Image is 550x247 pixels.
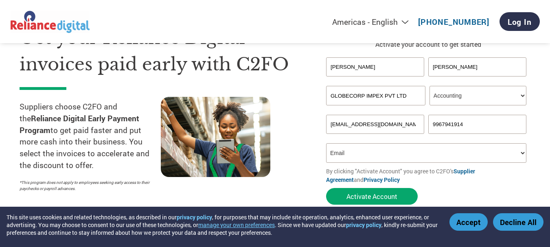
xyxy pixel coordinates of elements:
strong: Reliance Digital Early Payment Program [20,113,139,135]
h1: Get your Reliance Digital invoices paid early with C2FO [20,25,302,77]
div: Inavlid Phone Number [428,135,526,140]
a: privacy policy [346,221,381,229]
p: Suppliers choose C2FO and the to get paid faster and put more cash into their business. You selec... [20,101,161,171]
p: Activate your account to get started [326,39,530,49]
a: Log In [500,12,540,31]
input: Invalid Email format [326,115,424,134]
input: First Name* [326,57,424,77]
button: Activate Account [326,188,418,205]
input: Phone* [428,115,526,134]
div: This site uses cookies and related technologies, as described in our , for purposes that may incl... [7,213,438,236]
input: Your company name* [326,86,425,105]
img: Reliance Digital [11,11,90,33]
a: Supplier Agreement [326,167,475,184]
p: *This program does not apply to employees seeking early access to their paychecks or payroll adva... [20,179,153,192]
button: Accept [449,213,488,231]
a: [PHONE_NUMBER] [418,17,489,27]
a: privacy policy [177,213,212,221]
div: Invalid company name or company name is too long [326,106,526,111]
p: By clicking "Activate Account" you agree to C2FO's and [326,167,530,184]
a: Privacy Policy [364,176,400,184]
img: supply chain worker [161,97,270,177]
button: manage your own preferences [198,221,275,229]
select: Title/Role [429,86,526,105]
button: Decline All [493,213,543,231]
div: Invalid last name or last name is too long [428,77,526,83]
input: Last Name* [428,57,526,77]
div: Invalid first name or first name is too long [326,77,424,83]
div: Inavlid Email Address [326,135,424,140]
